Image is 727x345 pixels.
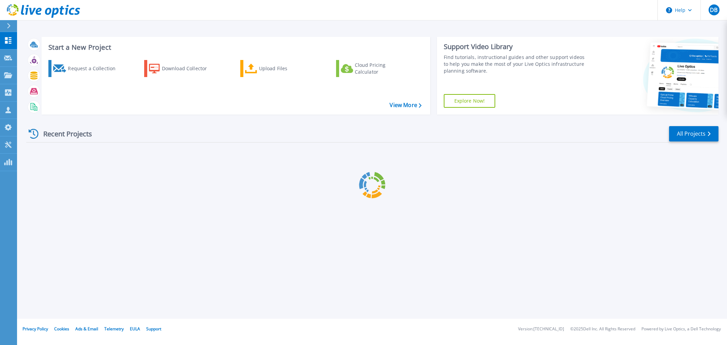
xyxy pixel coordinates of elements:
div: Cloud Pricing Calculator [355,62,409,75]
div: Support Video Library [444,42,588,51]
a: Privacy Policy [22,326,48,332]
li: Powered by Live Optics, a Dell Technology [641,327,721,331]
li: © 2025 Dell Inc. All Rights Reserved [570,327,635,331]
a: Support [146,326,161,332]
h3: Start a New Project [48,44,421,51]
span: DB [710,7,717,13]
li: Version: [TECHNICAL_ID] [518,327,564,331]
a: View More [390,102,421,108]
div: Download Collector [162,62,216,75]
a: Download Collector [144,60,220,77]
div: Request a Collection [68,62,122,75]
a: Upload Files [240,60,316,77]
a: Telemetry [104,326,124,332]
a: Ads & Email [75,326,98,332]
a: Cloud Pricing Calculator [336,60,412,77]
a: EULA [130,326,140,332]
a: Request a Collection [48,60,124,77]
div: Upload Files [259,62,314,75]
a: Cookies [54,326,69,332]
a: All Projects [669,126,718,141]
div: Recent Projects [26,125,101,142]
a: Explore Now! [444,94,496,108]
div: Find tutorials, instructional guides and other support videos to help you make the most of your L... [444,54,588,74]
